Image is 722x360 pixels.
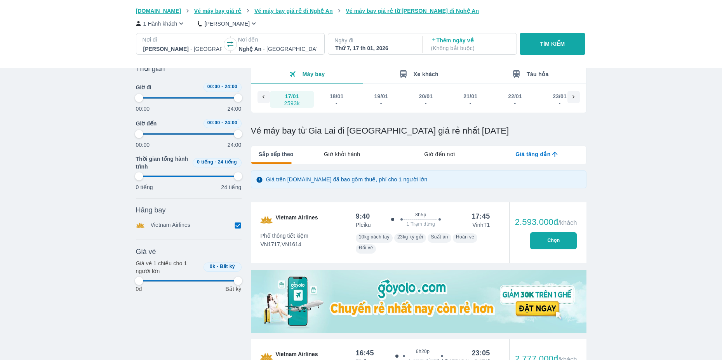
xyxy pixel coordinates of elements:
span: 0 tiếng [197,159,213,165]
nav: breadcrumb [136,7,586,15]
p: Bất kỳ [225,285,241,293]
span: 24:00 [224,120,237,125]
span: 00:00 [207,84,220,89]
div: 20/01 [419,92,433,100]
p: Nơi đến [238,36,318,43]
p: 00:00 [136,141,150,149]
p: Vinh T1 [472,221,490,229]
p: Vietnam Airlines [151,221,191,230]
p: 24:00 [228,141,242,149]
div: 16:45 [356,348,374,358]
p: Giá vé 1 chiều cho 1 người lớn [136,259,200,275]
div: 18/01 [330,92,344,100]
span: 00:00 [207,120,220,125]
button: 1 Hành khách [136,19,186,28]
span: 23kg ký gửi [397,234,423,240]
p: Ngày đi [334,37,414,44]
span: Vé máy bay giá rẻ từ [PERSON_NAME] đi Nghệ An [346,8,479,14]
div: - [464,100,477,106]
span: Giờ đi [136,83,151,91]
div: - [553,100,566,106]
div: - [419,100,432,106]
span: - [217,264,218,269]
div: - [508,100,522,106]
p: 00:00 [136,105,150,113]
span: Phổ thông tiết kiệm [261,232,309,240]
div: 17:45 [471,212,490,221]
span: 24:00 [224,84,237,89]
div: 22/01 [508,92,522,100]
p: 0 tiếng [136,183,153,191]
span: - [221,84,223,89]
div: - [330,100,343,106]
span: Thời gian [136,64,165,73]
h1: Vé máy bay từ Gia Lai đi [GEOGRAPHIC_DATA] giá rẻ nhất [DATE] [251,125,586,136]
p: Giá trên [DOMAIN_NAME] đã bao gồm thuế, phí cho 1 người lớn [266,176,428,183]
span: Hoàn vé [456,234,475,240]
span: Hãng bay [136,205,166,215]
p: Pleiku [356,221,371,229]
span: Giờ đến nơi [424,150,455,158]
span: Giờ đến [136,120,157,127]
span: Máy bay [303,71,325,77]
p: 24:00 [228,105,242,113]
span: 10kg xách tay [359,234,390,240]
div: 2.593.000đ [515,217,577,227]
span: /khách [558,219,577,226]
div: 17/01 [285,92,299,100]
p: [PERSON_NAME] [204,20,250,28]
button: Chọn [530,232,577,249]
span: Vé máy bay giá rẻ [194,8,242,14]
span: 6h20p [416,348,430,355]
button: TÌM KIẾM [520,33,585,55]
span: Thời gian tổng hành trình [136,155,190,170]
span: Tàu hỏa [527,71,549,77]
span: - [221,120,223,125]
span: [DOMAIN_NAME] [136,8,181,14]
span: VN1717,VN1614 [261,240,309,248]
span: 0k [210,264,215,269]
p: Thêm ngày về [431,37,510,52]
div: 9:40 [356,212,370,221]
div: 2593k [284,100,299,106]
span: Giờ khởi hành [324,150,360,158]
img: VN [260,214,273,226]
p: 24 tiếng [221,183,241,191]
div: Thứ 7, 17 th 01, 2026 [335,44,414,52]
span: Vietnam Airlines [276,214,318,226]
span: Suất ăn [431,234,448,240]
span: Vé máy bay giá rẻ đi Nghệ An [254,8,333,14]
p: 0đ [136,285,142,293]
p: Nơi đi [143,36,223,43]
span: Xe khách [414,71,438,77]
p: ( Không bắt buộc ) [431,44,510,52]
span: Giá tăng dần [515,150,550,158]
span: 8h5p [415,212,426,218]
p: TÌM KIẾM [540,40,565,48]
div: - [375,100,388,106]
div: 23:05 [471,348,490,358]
span: - [215,159,216,165]
button: [PERSON_NAME] [198,19,258,28]
div: 23/01 [553,92,567,100]
div: 19/01 [374,92,388,100]
div: 21/01 [463,92,477,100]
p: 1 Hành khách [143,20,177,28]
span: Giá vé [136,247,156,256]
span: 24 tiếng [218,159,237,165]
span: Đổi vé [359,245,373,250]
span: Sắp xếp theo [259,150,294,158]
img: media-0 [251,270,586,333]
div: lab API tabs example [293,146,586,162]
span: Bất kỳ [220,264,235,269]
